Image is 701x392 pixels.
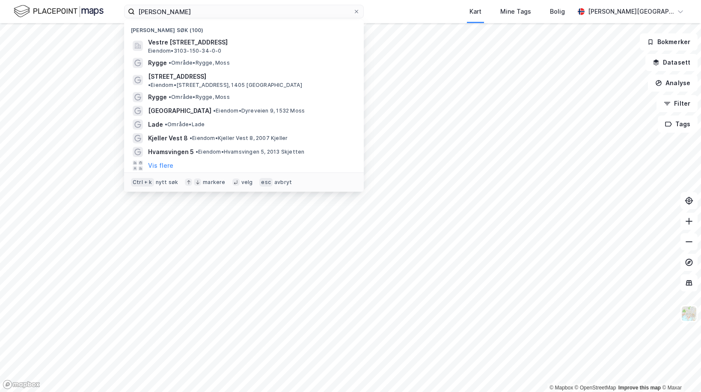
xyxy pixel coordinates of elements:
span: • [148,82,151,88]
div: Bolig [550,6,565,17]
div: [PERSON_NAME] søk (100) [124,20,364,36]
span: • [196,148,198,155]
span: Lade [148,119,163,130]
div: esc [259,178,273,187]
iframe: Chat Widget [658,351,701,392]
span: Område • Lade [165,121,205,128]
span: Eiendom • Kjeller Vest 8, 2007 Kjeller [190,135,288,142]
span: Område • Rygge, Moss [169,59,230,66]
span: Rygge [148,58,167,68]
div: avbryt [274,179,292,186]
div: Kontrollprogram for chat [658,351,701,392]
span: [STREET_ADDRESS] [148,71,206,82]
a: Mapbox [550,385,573,391]
span: • [190,135,192,141]
div: Kart [469,6,481,17]
a: Mapbox homepage [3,380,40,389]
span: Eiendom • [STREET_ADDRESS], 1405 [GEOGRAPHIC_DATA] [148,82,302,89]
div: velg [241,179,253,186]
button: Filter [656,95,698,112]
a: Improve this map [618,385,661,391]
div: [PERSON_NAME][GEOGRAPHIC_DATA] [588,6,674,17]
span: Eiendom • Dyreveien 9, 1532 Moss [213,107,305,114]
span: Eiendom • 3103-150-34-0-0 [148,48,222,54]
span: Område • Rygge, Moss [169,94,230,101]
a: OpenStreetMap [575,385,616,391]
span: • [169,59,171,66]
div: Mine Tags [500,6,531,17]
span: • [213,107,216,114]
span: Vestre [STREET_ADDRESS] [148,37,353,48]
span: • [169,94,171,100]
img: logo.f888ab2527a4732fd821a326f86c7f29.svg [14,4,104,19]
input: Søk på adresse, matrikkel, gårdeiere, leietakere eller personer [135,5,353,18]
button: Bokmerker [640,33,698,50]
span: • [165,121,167,128]
span: Rygge [148,92,167,102]
button: Analyse [648,74,698,92]
span: Eiendom • Hvamsvingen 5, 2013 Skjetten [196,148,304,155]
button: Datasett [645,54,698,71]
div: nytt søk [156,179,178,186]
span: [GEOGRAPHIC_DATA] [148,106,211,116]
div: markere [203,179,225,186]
div: Ctrl + k [131,178,154,187]
button: Tags [658,116,698,133]
button: Vis flere [148,160,173,171]
img: Z [681,306,697,322]
span: Kjeller Vest 8 [148,133,188,143]
span: Hvamsvingen 5 [148,147,194,157]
